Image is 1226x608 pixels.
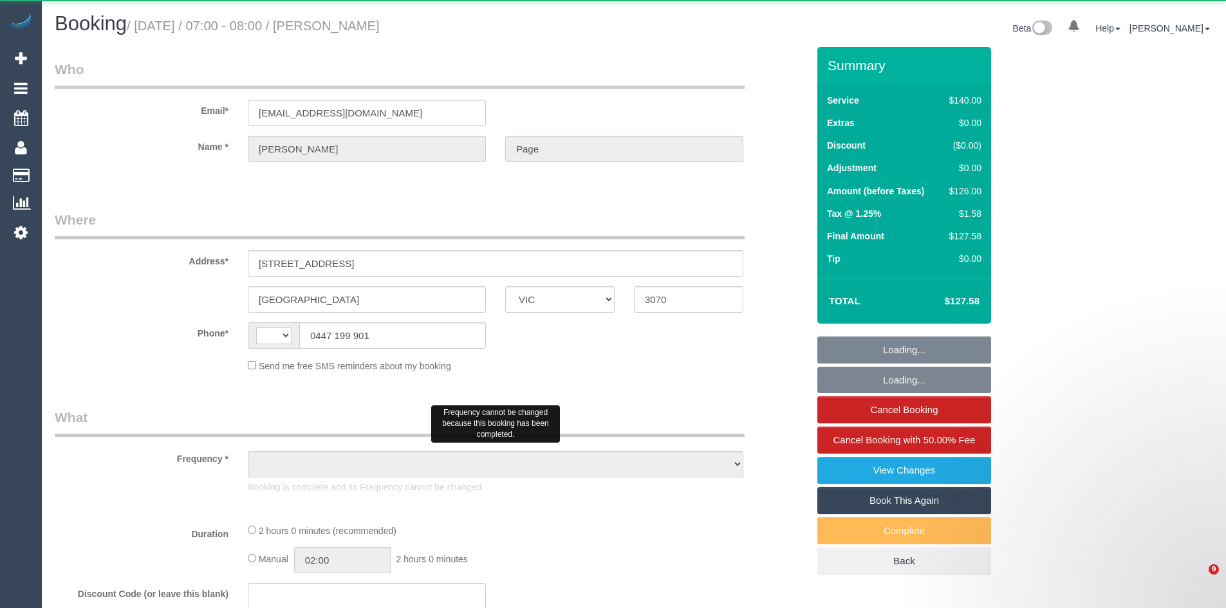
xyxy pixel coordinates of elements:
label: Final Amount [827,230,884,243]
label: Service [827,94,859,107]
div: $0.00 [944,252,981,265]
div: Frequency cannot be changed because this booking has been completed. [431,405,560,442]
div: $0.00 [944,116,981,129]
label: Frequency * [45,448,238,465]
label: Discount Code (or leave this blank) [45,583,238,600]
input: Phone* [299,322,486,349]
a: Beta [1013,23,1053,33]
label: Name * [45,136,238,153]
label: Discount [827,139,866,152]
div: $1.58 [944,207,981,220]
strong: Total [829,295,860,306]
iframe: Intercom live chat [1182,564,1213,595]
span: 2 hours 0 minutes [396,554,468,564]
label: Amount (before Taxes) [827,185,924,198]
img: New interface [1031,21,1052,37]
span: 2 hours 0 minutes (recommended) [259,526,396,536]
a: Book This Again [817,487,991,514]
a: Help [1095,23,1120,33]
label: Duration [45,523,238,540]
p: Booking is complete and its Frequency cannot be changed [248,481,743,493]
div: $0.00 [944,161,981,174]
h3: Summary [828,58,985,73]
span: Cancel Booking with 50.00% Fee [833,434,976,445]
a: Cancel Booking with 50.00% Fee [817,427,991,454]
a: [PERSON_NAME] [1129,23,1210,33]
label: Tip [827,252,841,265]
input: Last Name* [505,136,743,162]
input: Post Code* [634,286,743,313]
a: Cancel Booking [817,396,991,423]
label: Address* [45,250,238,268]
legend: What [55,408,745,437]
label: Email* [45,100,238,117]
a: View Changes [817,457,991,484]
div: $140.00 [944,94,981,107]
span: Send me free SMS reminders about my booking [259,361,451,371]
span: Booking [55,12,127,35]
legend: Where [55,210,745,239]
h4: $127.58 [906,296,980,307]
input: Email* [248,100,486,126]
img: Automaid Logo [8,13,33,31]
legend: Who [55,60,745,89]
label: Tax @ 1.25% [827,207,881,220]
div: ($0.00) [944,139,981,152]
input: First Name* [248,136,486,162]
input: Suburb* [248,286,486,313]
span: Manual [259,554,288,564]
label: Extras [827,116,855,129]
div: $127.58 [944,230,981,243]
a: Back [817,548,991,575]
div: $126.00 [944,185,981,198]
small: / [DATE] / 07:00 - 08:00 / [PERSON_NAME] [127,19,380,33]
label: Adjustment [827,161,877,174]
span: 9 [1209,564,1219,575]
label: Phone* [45,322,238,340]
